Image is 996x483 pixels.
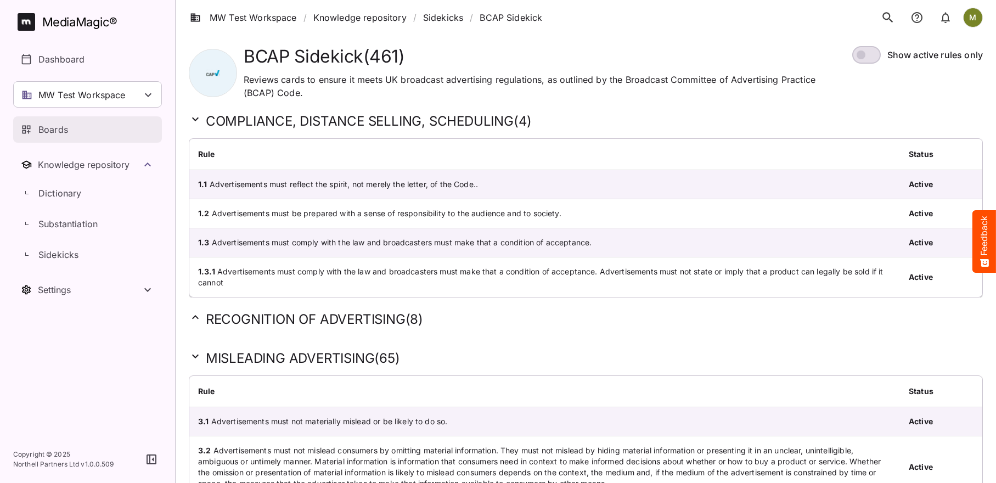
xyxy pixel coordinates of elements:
span: / [303,11,307,24]
h2: MISLEADING ADVERTISING ( 65 ) [189,350,983,367]
b: Active [909,238,933,247]
b: Active [909,272,933,282]
b: 3.2 [198,446,211,455]
b: 1.2 [198,209,209,218]
h2: RECOGNITION OF ADVERTISING ( 8 ) [189,311,983,328]
p: Substantiation [38,217,98,231]
b: 1.3 [198,238,209,247]
p: Dictionary [38,187,82,200]
h2: COMPLIANCE, DISTANCE SELLING, SCHEDULING ( 4 ) [189,113,983,130]
p: Dashboard [38,53,85,66]
td: Advertisements must not materially mislead or be likely to do so. [189,407,900,436]
p: Boards [38,123,68,136]
h1: BCAP Sidekick ( 461 ) [244,46,839,66]
p: Show active rules only [887,48,983,61]
p: Northell Partners Ltd v 1.0.0.509 [13,459,114,469]
button: Toggle Knowledge repository [13,151,162,178]
a: MediaMagic® [18,13,162,31]
b: Rule [198,149,215,159]
b: 1.3.1 [198,267,215,276]
p: Reviews cards to ensure it meets UK broadcast advertising regulations, as outlined by the Broadca... [244,73,839,99]
nav: Knowledge repository [13,151,162,270]
div: M [963,8,983,27]
a: Dashboard [13,46,162,72]
b: Active [909,179,933,189]
a: Substantiation [13,211,162,237]
a: Sidekicks [423,11,463,24]
button: notifications [906,6,928,29]
td: Advertisements must reflect the spirit, not merely the letter, of the Code.. [189,170,900,199]
td: Advertisements must be prepared with a sense of responsibility to the audience and to society. [189,199,900,228]
a: Sidekicks [13,241,162,268]
button: notifications [935,6,956,29]
span: / [413,11,417,24]
button: Toggle Settings [13,277,162,303]
span: / [470,11,473,24]
td: Advertisements must comply with the law and broadcasters must make that a condition of acceptance. [189,228,900,257]
a: Boards [13,116,162,143]
p: Sidekicks [38,248,78,261]
div: MediaMagic ® [42,13,117,31]
a: Dictionary [13,180,162,206]
nav: Settings [13,277,162,303]
td: Advertisements must comply with the law and broadcasters must make that a condition of acceptance... [189,257,900,297]
b: Status [909,386,933,396]
b: Rule [198,386,215,396]
p: Copyright © 2025 [13,450,114,459]
b: Status [909,149,933,159]
a: Knowledge repository [313,11,407,24]
b: Active [909,417,933,426]
a: MW Test Workspace [190,11,297,24]
b: 1.1 [198,179,207,189]
b: Active [909,209,933,218]
div: Knowledge repository [38,159,141,170]
b: 3.1 [198,417,209,426]
p: MW Test Workspace [38,88,126,102]
b: Active [909,462,933,471]
div: Settings [38,284,141,295]
button: Feedback [972,210,996,273]
button: search [876,6,899,29]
